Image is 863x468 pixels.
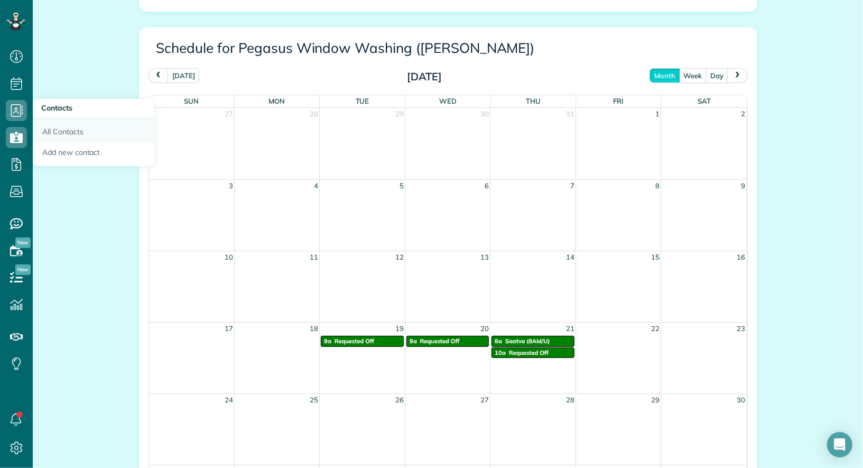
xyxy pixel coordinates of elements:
span: Contacts [41,103,72,113]
span: 9 [740,180,747,192]
span: 12 [394,251,405,263]
span: 27 [479,394,490,406]
span: 21 [565,323,576,335]
h2: [DATE] [358,71,490,82]
span: Requested Off [420,337,460,345]
a: All Contacts [33,118,154,142]
span: 2 [740,108,747,120]
span: New [15,264,31,275]
span: 14 [565,251,576,263]
span: 3 [228,180,234,192]
span: 17 [224,323,234,335]
span: 13 [479,251,490,263]
a: Add new contact [33,142,154,167]
span: Requested Off [509,349,549,356]
a: 9a Requested Off [321,336,404,346]
span: 31 [565,108,576,120]
span: 28 [565,394,576,406]
span: 10 [224,251,234,263]
span: 9a [410,337,417,345]
span: 18 [309,323,319,335]
button: next [727,68,747,82]
span: 10a [495,349,506,356]
span: 30 [736,394,747,406]
span: Requested Off [335,337,374,345]
button: day [706,68,729,82]
span: 4 [313,180,319,192]
span: 11 [309,251,319,263]
span: 29 [394,108,405,120]
span: 8a [495,337,502,345]
span: 28 [309,108,319,120]
span: 26 [394,394,405,406]
span: Sat [698,97,711,105]
div: Open Intercom Messenger [827,432,852,457]
span: 8 [654,180,661,192]
span: 20 [479,323,490,335]
a: 10a Requested Off [491,347,574,358]
span: 1 [654,108,661,120]
button: prev [149,68,169,82]
span: New [15,237,31,248]
span: 15 [650,251,661,263]
button: week [679,68,707,82]
span: Fri [614,97,624,105]
span: Saatva (8AM/U) [505,337,550,345]
span: 5 [398,180,405,192]
span: 25 [309,394,319,406]
span: Wed [439,97,457,105]
span: 24 [224,394,234,406]
span: 23 [736,323,747,335]
span: 29 [650,394,661,406]
span: Tue [356,97,369,105]
button: month [649,68,680,82]
span: 27 [224,108,234,120]
span: Thu [526,97,541,105]
span: 9a [324,337,331,345]
span: 22 [650,323,661,335]
span: 7 [569,180,576,192]
span: 6 [484,180,490,192]
span: 16 [736,251,747,263]
h3: Schedule for Pegasus Window Washing ([PERSON_NAME]) [156,41,740,56]
span: 30 [479,108,490,120]
span: 19 [394,323,405,335]
button: [DATE] [168,68,200,82]
span: Mon [269,97,285,105]
a: 9a Requested Off [406,336,489,346]
span: Sun [184,97,199,105]
a: 8a Saatva (8AM/U) [491,336,574,346]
